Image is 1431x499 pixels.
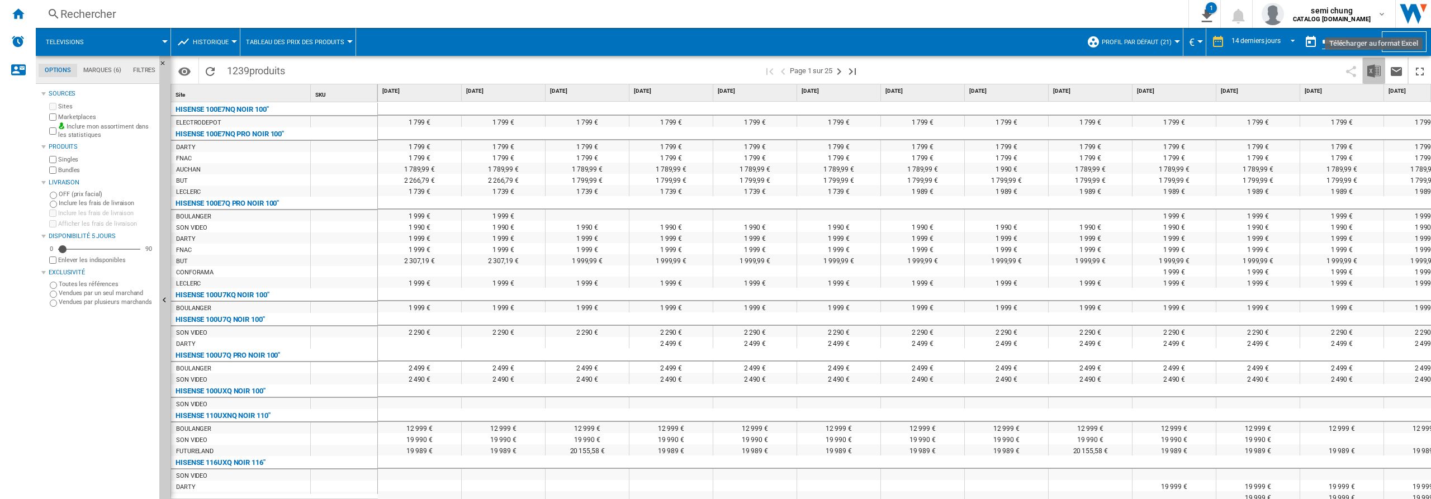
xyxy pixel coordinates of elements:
[1340,58,1362,84] button: Partager ce bookmark avec d'autres
[1049,140,1132,151] div: 1 799 €
[176,267,214,278] div: CONFORAMA
[58,102,155,111] label: Sites
[965,221,1048,232] div: 1 990 €
[176,103,269,116] div: HISENSE 100E7NQ NOIR 100"
[1133,265,1216,277] div: 1 999 €
[1216,151,1300,163] div: 1 799 €
[47,245,56,253] div: 0
[1053,87,1130,95] span: [DATE]
[176,234,196,245] div: DARTY
[1300,221,1383,232] div: 1 990 €
[965,151,1048,163] div: 1 799 €
[58,122,65,129] img: mysite-bg-18x18.png
[49,124,56,138] input: Inclure mon assortiment dans les statistiques
[462,185,545,196] div: 1 739 €
[965,243,1048,254] div: 1 999 €
[1300,243,1383,254] div: 1 999 €
[776,58,790,84] button: >Page précédente
[49,156,56,163] input: Singles
[1300,185,1383,196] div: 1 989 €
[378,301,461,312] div: 1 999 €
[1216,221,1300,232] div: 1 990 €
[378,174,461,185] div: 2 266,79 €
[462,210,545,221] div: 1 999 €
[632,84,713,98] div: [DATE]
[1216,277,1300,288] div: 1 999 €
[59,280,155,288] label: Toutes les références
[176,197,279,210] div: HISENSE 100E7Q PRO NOIR 100"
[881,277,964,288] div: 1 999 €
[965,163,1048,174] div: 1 990 €
[1102,39,1172,46] span: Profil par défaut (21)
[59,289,155,297] label: Vendues par un seul marchand
[177,28,234,56] div: Historique
[881,185,964,196] div: 1 989 €
[378,163,461,174] div: 1 789,99 €
[1206,2,1217,13] div: 1
[548,84,629,98] div: [DATE]
[881,301,964,312] div: 1 999 €
[1087,28,1177,56] div: Profil par défaut (21)
[246,39,344,46] span: Tableau des prix des produits
[1133,185,1216,196] div: 1 989 €
[881,116,964,127] div: 1 799 €
[718,87,794,95] span: [DATE]
[797,254,880,265] div: 1 999,99 €
[546,232,629,243] div: 1 999 €
[58,166,155,174] label: Bundles
[176,256,188,267] div: BUT
[378,254,461,265] div: 2 307,19 €
[713,174,797,185] div: 1 799,99 €
[1300,254,1383,265] div: 1 999,99 €
[797,185,880,196] div: 1 739 €
[1049,221,1132,232] div: 1 990 €
[797,301,880,312] div: 1 999 €
[49,113,56,121] input: Marketplaces
[797,163,880,174] div: 1 789,99 €
[1049,301,1132,312] div: 1 999 €
[1216,232,1300,243] div: 1 999 €
[464,84,545,98] div: [DATE]
[176,288,269,302] div: HISENSE 100U7KQ NOIR 100"
[462,163,545,174] div: 1 789,99 €
[49,210,56,217] input: Inclure les frais de livraison
[629,151,713,163] div: 1 799 €
[802,87,878,95] span: [DATE]
[1133,232,1216,243] div: 1 999 €
[1133,254,1216,265] div: 1 999,99 €
[629,163,713,174] div: 1 789,99 €
[58,155,155,164] label: Singles
[1300,151,1383,163] div: 1 799 €
[49,142,155,151] div: Produits
[713,151,797,163] div: 1 799 €
[1133,221,1216,232] div: 1 990 €
[1049,174,1132,185] div: 1 799,99 €
[797,151,880,163] div: 1 799 €
[49,103,56,110] input: Sites
[546,277,629,288] div: 1 999 €
[1137,87,1214,95] span: [DATE]
[246,28,350,56] button: Tableau des prix des produits
[1049,243,1132,254] div: 1 999 €
[173,84,310,102] div: Sort None
[1216,174,1300,185] div: 1 799,99 €
[50,201,57,208] input: Inclure les frais de livraison
[1355,30,1375,50] button: Open calendar
[462,140,545,151] div: 1 799 €
[546,185,629,196] div: 1 739 €
[713,116,797,127] div: 1 799 €
[797,174,880,185] div: 1 799,99 €
[634,87,710,95] span: [DATE]
[713,232,797,243] div: 1 999 €
[629,243,713,254] div: 1 999 €
[832,58,846,84] button: Page suivante
[1216,254,1300,265] div: 1 999,99 €
[11,35,25,48] img: alerts-logo.svg
[546,301,629,312] div: 1 999 €
[713,221,797,232] div: 1 990 €
[1300,301,1383,312] div: 1 999 €
[1305,87,1381,95] span: [DATE]
[965,185,1048,196] div: 1 989 €
[380,84,461,98] div: [DATE]
[965,254,1048,265] div: 1 999,99 €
